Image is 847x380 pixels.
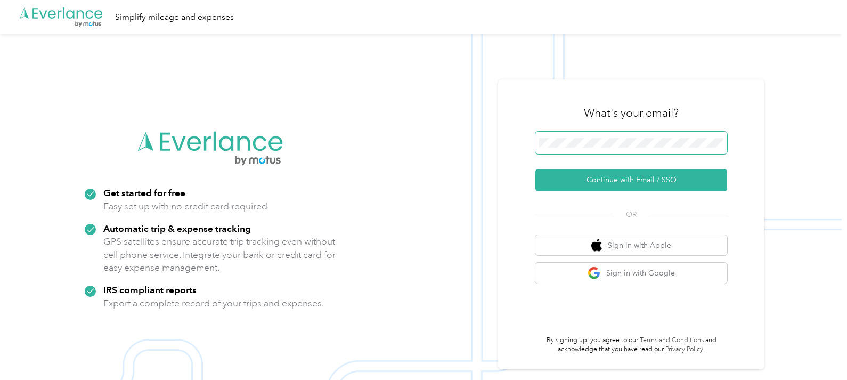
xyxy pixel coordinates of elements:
[535,169,727,191] button: Continue with Email / SSO
[103,235,336,274] p: GPS satellites ensure accurate trip tracking even without cell phone service. Integrate your bank...
[535,263,727,284] button: google logoSign in with Google
[665,345,703,353] a: Privacy Policy
[115,11,234,24] div: Simplify mileage and expenses
[591,239,602,252] img: apple logo
[535,336,727,354] p: By signing up, you agree to our and acknowledge that you have read our .
[103,187,185,198] strong: Get started for free
[535,235,727,256] button: apple logoSign in with Apple
[103,297,324,310] p: Export a complete record of your trips and expenses.
[584,106,679,120] h3: What's your email?
[103,284,197,295] strong: IRS compliant reports
[640,336,704,344] a: Terms and Conditions
[613,209,650,220] span: OR
[103,223,251,234] strong: Automatic trip & expense tracking
[103,200,267,213] p: Easy set up with no credit card required
[588,266,601,280] img: google logo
